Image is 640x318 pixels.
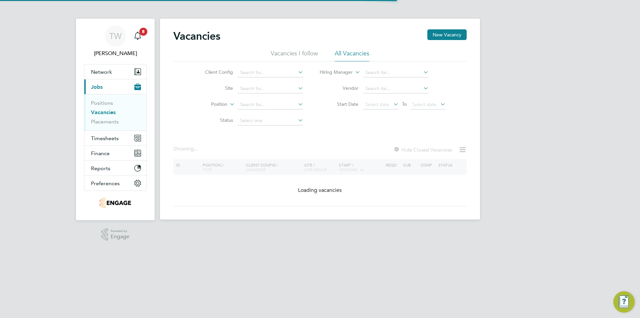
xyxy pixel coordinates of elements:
[111,234,129,240] span: Engage
[335,49,369,61] li: All Vacancies
[91,180,120,187] span: Preferences
[320,101,358,107] label: Start Date
[91,150,110,156] span: Finance
[189,101,227,108] label: Position
[412,101,436,107] span: Select date
[195,69,233,75] label: Client Config
[173,145,199,152] div: Showing
[195,117,233,123] label: Status
[613,291,635,313] button: Engage Resource Center
[84,64,146,79] button: Network
[238,116,303,125] input: Select one
[84,49,147,57] span: Tamsin Wisken
[393,146,452,153] label: Hide Closed Vacancies
[111,228,129,234] span: Powered by
[76,19,155,220] nav: Main navigation
[84,161,146,176] button: Reports
[238,100,303,109] input: Search for...
[363,68,429,77] input: Search for...
[271,49,318,61] li: Vacancies I follow
[194,145,198,152] span: ...
[195,85,233,91] label: Site
[139,28,147,36] span: 8
[101,228,130,241] a: Powered byEngage
[84,94,146,130] div: Jobs
[400,100,409,108] span: To
[238,68,303,77] input: Search for...
[91,118,119,125] a: Placements
[100,198,131,208] img: jambo-logo-retina.png
[91,109,116,115] a: Vacancies
[91,69,112,75] span: Network
[91,135,119,141] span: Timesheets
[84,79,146,94] button: Jobs
[84,25,147,57] a: TW[PERSON_NAME]
[109,32,122,40] span: TW
[91,165,110,172] span: Reports
[365,101,389,107] span: Select date
[320,85,358,91] label: Vendor
[427,29,467,40] button: New Vacancy
[91,84,103,90] span: Jobs
[91,100,113,106] a: Positions
[84,131,146,145] button: Timesheets
[84,176,146,191] button: Preferences
[238,84,303,93] input: Search for...
[314,69,353,76] label: Hiring Manager
[131,25,144,47] a: 8
[84,198,147,208] a: Go to home page
[173,29,220,43] h2: Vacancies
[363,84,429,93] input: Search for...
[84,146,146,161] button: Finance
